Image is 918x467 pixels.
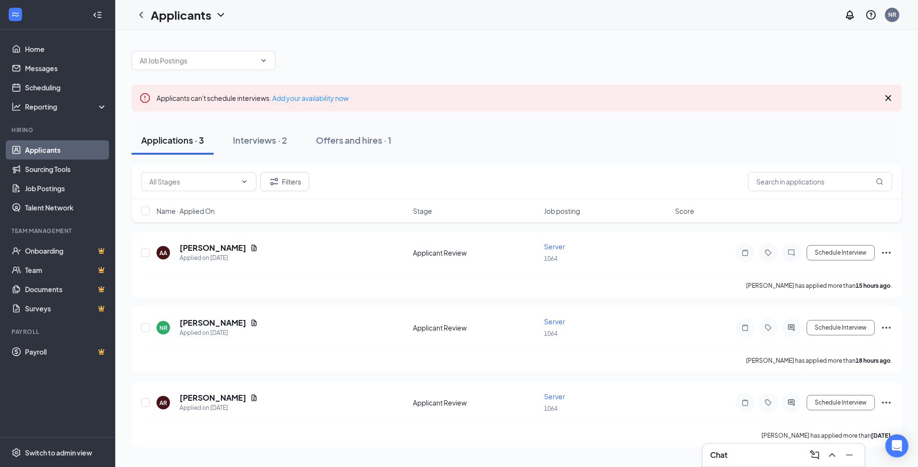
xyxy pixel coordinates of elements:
div: Offers and hires · 1 [316,134,391,146]
svg: Tag [762,324,774,332]
div: Team Management [12,227,105,235]
svg: Settings [12,448,21,457]
button: ChevronUp [824,447,840,463]
svg: WorkstreamLogo [11,10,20,19]
div: Applications · 3 [141,134,204,146]
svg: ChevronLeft [135,9,147,21]
div: NR [159,324,168,332]
input: Search in applications [748,172,892,191]
b: [DATE] [871,432,891,439]
a: Applicants [25,140,107,160]
a: Sourcing Tools [25,160,107,179]
svg: Minimize [844,449,855,461]
svg: Note [739,249,751,257]
a: Home [25,39,107,59]
svg: Note [739,324,751,332]
div: Applied on [DATE] [180,253,258,263]
svg: ChevronDown [241,178,248,185]
a: PayrollCrown [25,342,107,361]
svg: Tag [762,249,774,257]
div: Switch to admin view [25,448,92,457]
span: Name · Applied On [157,206,215,216]
input: All Stages [149,176,237,187]
div: Applied on [DATE] [180,328,258,338]
span: Server [544,317,565,326]
svg: Ellipses [881,397,892,408]
h5: [PERSON_NAME] [180,393,246,403]
svg: MagnifyingGlass [876,178,883,185]
svg: ChevronDown [260,57,267,64]
div: NR [888,11,896,19]
span: Score [675,206,694,216]
h5: [PERSON_NAME] [180,243,246,253]
div: AR [159,399,167,407]
svg: ChevronDown [215,9,227,21]
button: Minimize [842,447,857,463]
svg: Analysis [12,102,21,111]
div: Payroll [12,328,105,336]
span: 1064 [544,405,557,412]
div: Hiring [12,126,105,134]
svg: Document [250,394,258,402]
button: ComposeMessage [807,447,822,463]
a: Scheduling [25,78,107,97]
span: 1064 [544,255,557,262]
div: AA [159,249,167,257]
a: Talent Network [25,198,107,217]
a: Add your availability now [272,94,349,102]
button: Filter Filters [260,172,309,191]
div: Applicant Review [413,398,538,407]
button: Schedule Interview [807,395,875,410]
svg: Collapse [93,10,102,20]
svg: Tag [762,399,774,406]
svg: ChevronUp [826,449,838,461]
svg: Document [250,319,258,327]
p: [PERSON_NAME] has applied more than . [746,282,892,290]
span: Applicants can't schedule interviews. [157,94,349,102]
svg: Cross [882,92,894,104]
svg: Notifications [844,9,856,21]
div: Applied on [DATE] [180,403,258,413]
div: Applicant Review [413,323,538,332]
svg: Ellipses [881,322,892,333]
a: TeamCrown [25,260,107,280]
p: [PERSON_NAME] has applied more than . [746,356,892,365]
div: Interviews · 2 [233,134,287,146]
input: All Job Postings [140,55,256,66]
span: 1064 [544,330,557,337]
h5: [PERSON_NAME] [180,318,246,328]
b: 18 hours ago [856,357,891,364]
svg: QuestionInfo [865,9,877,21]
svg: Filter [268,176,280,187]
button: Schedule Interview [807,320,875,335]
a: Messages [25,59,107,78]
svg: ActiveChat [785,324,797,332]
a: DocumentsCrown [25,280,107,299]
div: Open Intercom Messenger [885,434,908,457]
a: OnboardingCrown [25,241,107,260]
svg: ComposeMessage [809,449,821,461]
h1: Applicants [151,7,211,23]
a: Job Postings [25,179,107,198]
a: SurveysCrown [25,299,107,318]
span: Server [544,242,565,251]
div: Reporting [25,102,108,111]
span: Server [544,392,565,401]
span: Stage [413,206,432,216]
button: Schedule Interview [807,245,875,260]
b: 15 hours ago [856,282,891,289]
svg: Note [739,399,751,406]
span: Job posting [544,206,580,216]
svg: ActiveChat [785,399,797,406]
svg: Ellipses [881,247,892,258]
svg: Error [139,92,151,104]
h3: Chat [710,450,727,460]
svg: Document [250,244,258,252]
div: Applicant Review [413,248,538,258]
svg: ChatInactive [785,249,797,257]
p: [PERSON_NAME] has applied more than . [761,431,892,440]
